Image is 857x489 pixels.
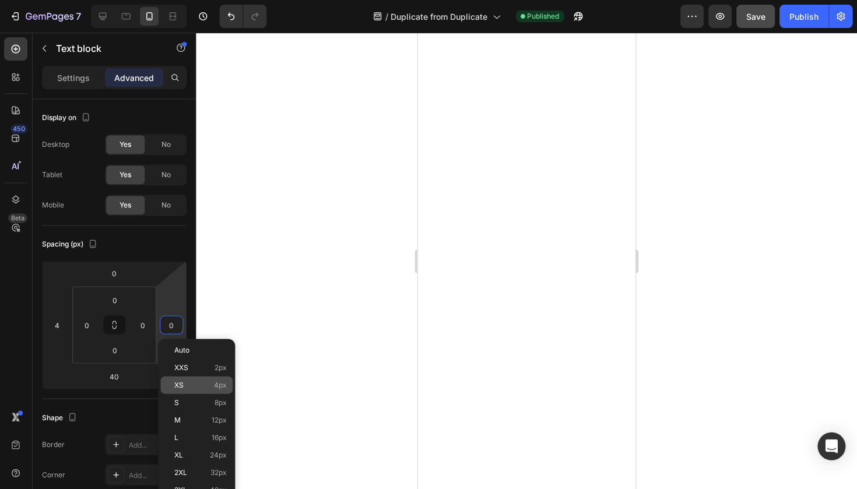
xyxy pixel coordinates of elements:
p: 7 [76,9,82,23]
span: L [175,433,179,441]
input: 0 [163,316,181,333]
span: Duplicate from Duplicate [391,10,488,23]
div: Border [43,439,65,449]
button: 7 [5,5,87,28]
div: Spacing (px) [43,237,100,252]
span: 2XL [175,468,188,476]
div: Open Intercom Messenger [817,432,845,460]
p: Settings [58,72,90,84]
span: 16px [212,433,227,441]
div: Publish [789,10,819,23]
div: Undo/Redo [220,5,267,28]
div: Add... [129,470,184,480]
span: 8px [215,398,227,406]
input: 0px [104,341,127,358]
input: xs [49,316,66,333]
div: Add... [129,439,184,450]
div: Beta [9,213,28,223]
div: Desktop [43,139,70,150]
button: Save [736,5,775,28]
div: Display on [43,110,93,126]
div: 450 [11,124,28,133]
span: Yes [120,139,132,150]
span: XS [175,381,184,389]
span: 4px [215,381,227,389]
span: No [162,139,171,150]
input: 0 [103,265,127,282]
span: No [162,200,171,210]
span: Published [528,11,560,22]
div: Mobile [43,200,65,210]
input: 0px [135,316,152,333]
span: / [386,10,389,23]
span: 32px [211,468,227,476]
span: 12px [212,416,227,424]
span: 24px [210,451,227,459]
div: Corner [43,469,66,480]
p: Text block [57,41,156,55]
div: Shape [43,410,80,425]
div: Tablet [43,170,63,180]
span: M [175,416,181,424]
span: S [175,398,180,406]
span: XL [175,451,184,459]
input: 0px [79,316,96,333]
span: 2px [215,363,227,371]
span: Yes [120,170,132,180]
input: 0px [104,291,127,308]
span: Save [746,12,765,22]
input: 40 [103,367,127,385]
button: Publish [779,5,828,28]
iframe: Design area [418,33,635,489]
span: No [162,170,171,180]
span: Yes [120,200,132,210]
p: Advanced [115,72,154,84]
